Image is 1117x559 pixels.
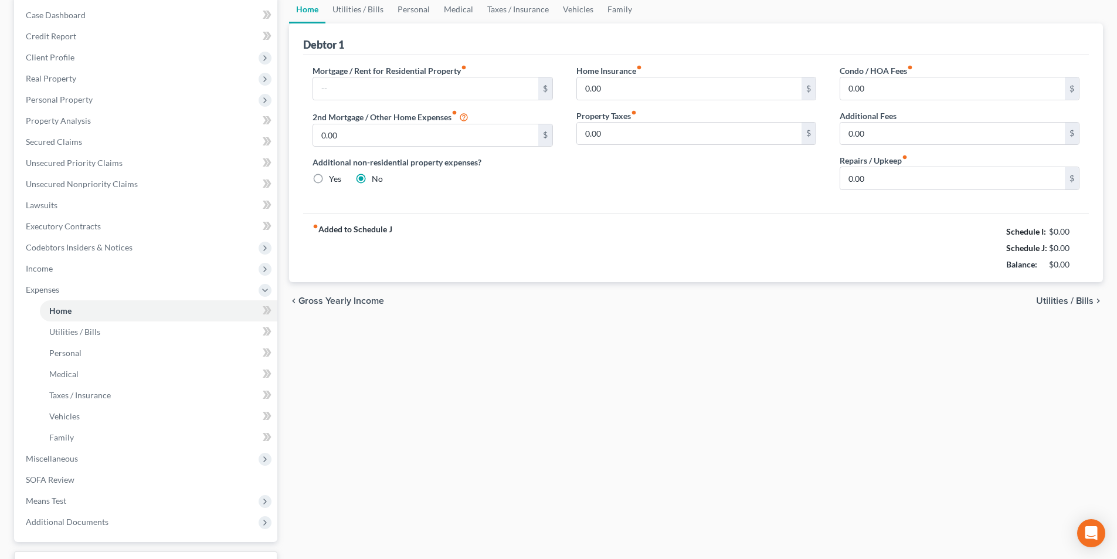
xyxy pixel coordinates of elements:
[26,242,133,252] span: Codebtors Insiders & Notices
[49,306,72,316] span: Home
[26,517,108,527] span: Additional Documents
[902,154,908,160] i: fiber_manual_record
[49,327,100,337] span: Utilities / Bills
[40,300,277,321] a: Home
[49,348,82,358] span: Personal
[26,116,91,126] span: Property Analysis
[1077,519,1105,547] div: Open Intercom Messenger
[26,31,76,41] span: Credit Report
[16,469,277,490] a: SOFA Review
[840,167,1065,189] input: --
[289,296,384,306] button: chevron_left Gross Yearly Income
[313,223,392,273] strong: Added to Schedule J
[26,179,138,189] span: Unsecured Nonpriority Claims
[1006,226,1046,236] strong: Schedule I:
[1006,259,1037,269] strong: Balance:
[1049,226,1080,238] div: $0.00
[26,73,76,83] span: Real Property
[577,77,802,100] input: --
[907,65,913,70] i: fiber_manual_record
[16,26,277,47] a: Credit Report
[26,221,101,231] span: Executory Contracts
[313,223,318,229] i: fiber_manual_record
[26,496,66,506] span: Means Test
[840,110,897,122] label: Additional Fees
[303,38,344,52] div: Debtor 1
[840,65,913,77] label: Condo / HOA Fees
[538,124,552,147] div: $
[16,110,277,131] a: Property Analysis
[1036,296,1103,306] button: Utilities / Bills chevron_right
[16,195,277,216] a: Lawsuits
[313,110,468,124] label: 2nd Mortgage / Other Home Expenses
[289,296,298,306] i: chevron_left
[313,65,467,77] label: Mortgage / Rent for Residential Property
[636,65,642,70] i: fiber_manual_record
[26,94,93,104] span: Personal Property
[802,123,816,145] div: $
[1049,259,1080,270] div: $0.00
[298,296,384,306] span: Gross Yearly Income
[40,427,277,448] a: Family
[1065,167,1079,189] div: $
[49,390,111,400] span: Taxes / Insurance
[538,77,552,100] div: $
[313,77,538,100] input: --
[1049,242,1080,254] div: $0.00
[1006,243,1047,253] strong: Schedule J:
[40,321,277,343] a: Utilities / Bills
[451,110,457,116] i: fiber_manual_record
[1094,296,1103,306] i: chevron_right
[49,369,79,379] span: Medical
[329,173,341,185] label: Yes
[631,110,637,116] i: fiber_manual_record
[26,10,86,20] span: Case Dashboard
[26,52,74,62] span: Client Profile
[1065,123,1079,145] div: $
[40,406,277,427] a: Vehicles
[840,77,1065,100] input: --
[49,432,74,442] span: Family
[40,364,277,385] a: Medical
[16,153,277,174] a: Unsecured Priority Claims
[802,77,816,100] div: $
[313,124,538,147] input: --
[26,137,82,147] span: Secured Claims
[26,263,53,273] span: Income
[16,5,277,26] a: Case Dashboard
[577,123,802,145] input: --
[26,284,59,294] span: Expenses
[840,154,908,167] label: Repairs / Upkeep
[1065,77,1079,100] div: $
[16,216,277,237] a: Executory Contracts
[461,65,467,70] i: fiber_manual_record
[576,110,637,122] label: Property Taxes
[26,475,74,485] span: SOFA Review
[26,200,57,210] span: Lawsuits
[40,385,277,406] a: Taxes / Insurance
[16,131,277,153] a: Secured Claims
[16,174,277,195] a: Unsecured Nonpriority Claims
[49,411,80,421] span: Vehicles
[26,453,78,463] span: Miscellaneous
[840,123,1065,145] input: --
[26,158,123,168] span: Unsecured Priority Claims
[1036,296,1094,306] span: Utilities / Bills
[313,156,552,168] label: Additional non-residential property expenses?
[40,343,277,364] a: Personal
[372,173,383,185] label: No
[576,65,642,77] label: Home Insurance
